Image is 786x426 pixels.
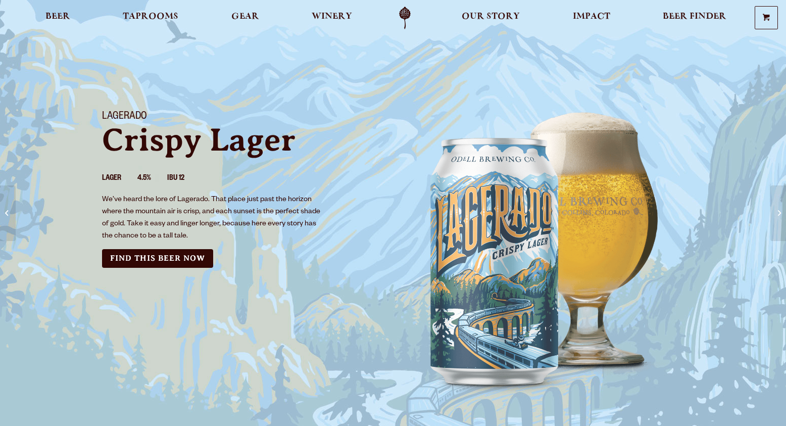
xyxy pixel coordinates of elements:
span: Beer [45,13,70,21]
span: Winery [312,13,352,21]
span: Impact [573,13,610,21]
span: Gear [231,13,259,21]
li: 4.5% [137,172,167,185]
a: Impact [566,7,617,29]
a: Taprooms [116,7,185,29]
h1: Lagerado [102,111,381,124]
span: Taprooms [123,13,178,21]
li: IBU 12 [167,172,201,185]
span: Our Story [462,13,520,21]
a: Winery [305,7,359,29]
a: Odell Home [386,7,424,29]
a: Our Story [455,7,526,29]
a: Beer Finder [656,7,733,29]
li: Lager [102,172,137,185]
p: We’ve heard the lore of Lagerado. That place just past the horizon where the mountain air is cris... [102,194,325,243]
span: Beer Finder [663,13,726,21]
a: Beer [39,7,77,29]
p: Crispy Lager [102,124,381,156]
a: Find this Beer Now [102,249,213,268]
a: Gear [225,7,266,29]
